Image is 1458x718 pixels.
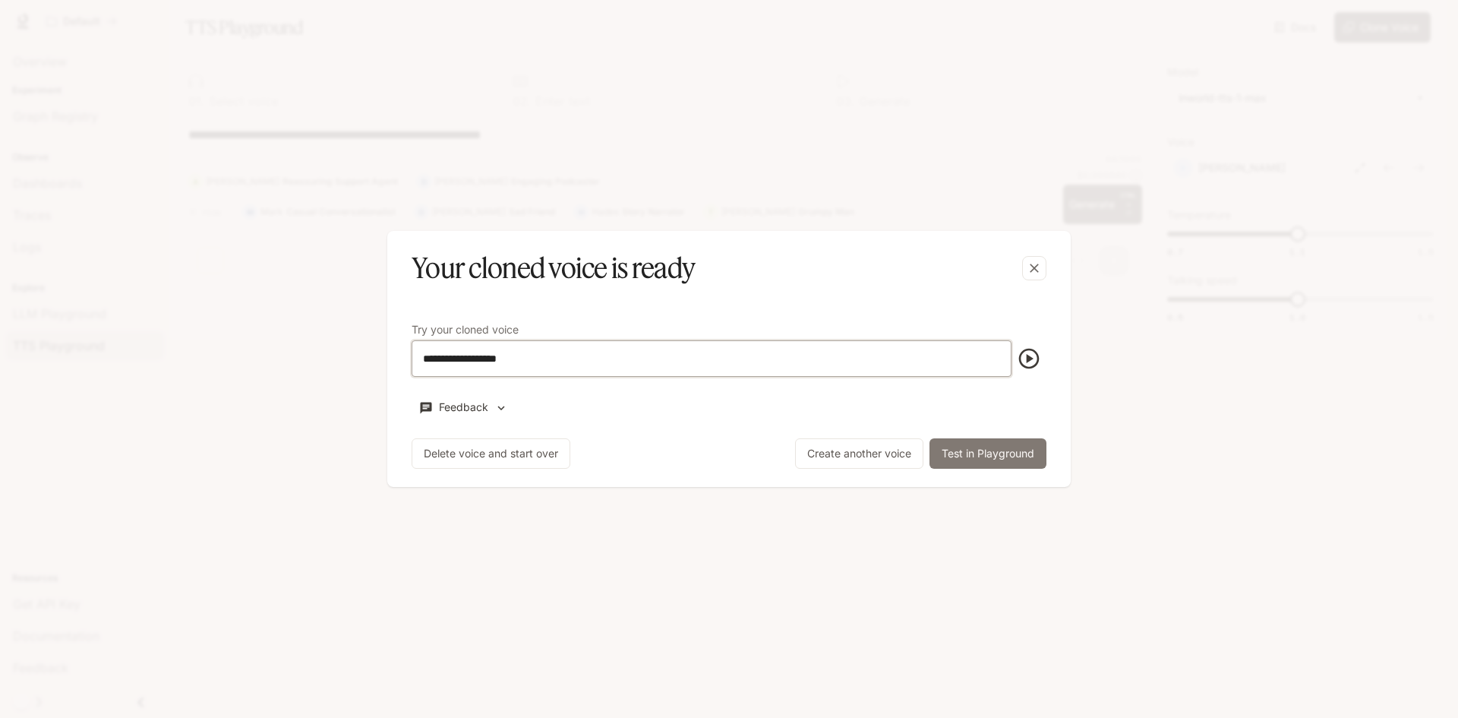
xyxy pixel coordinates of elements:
button: Delete voice and start over [412,438,570,469]
button: Test in Playground [929,438,1046,469]
p: Try your cloned voice [412,324,519,335]
h5: Your cloned voice is ready [412,249,695,287]
button: Feedback [412,395,515,420]
button: Create another voice [795,438,923,469]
